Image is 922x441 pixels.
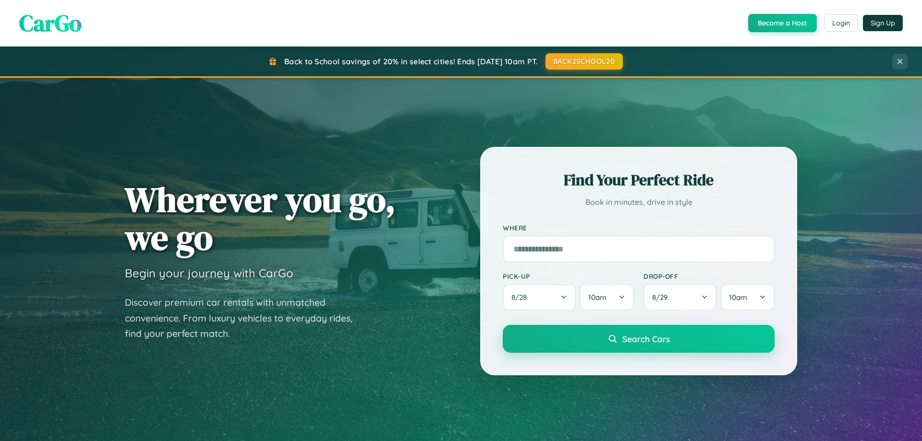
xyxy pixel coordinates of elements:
label: Where [503,224,775,232]
label: Drop-off [643,272,775,280]
h3: Begin your journey with CarGo [125,266,293,280]
span: CarGo [19,7,82,39]
h2: Find Your Perfect Ride [503,169,775,191]
h1: Wherever you go, we go [125,180,396,256]
button: 8/28 [503,284,576,310]
p: Discover premium car rentals with unmatched convenience. From luxury vehicles to everyday rides, ... [125,295,365,342]
button: Login [824,14,858,32]
span: 10am [588,293,607,302]
button: Sign Up [863,15,903,31]
span: Search Cars [622,334,670,344]
span: 8 / 28 [511,293,532,302]
button: Become a Host [748,14,817,32]
label: Pick-up [503,272,634,280]
button: 8/29 [643,284,716,310]
p: Book in minutes, drive in style [503,195,775,209]
span: 8 / 29 [652,293,672,302]
button: 10am [720,284,775,310]
button: 10am [580,284,634,310]
span: Back to School savings of 20% in select cities! Ends [DATE] 10am PT. [284,57,538,66]
button: Search Cars [503,325,775,353]
span: 10am [729,293,747,302]
button: BACK2SCHOOL20 [546,53,623,70]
